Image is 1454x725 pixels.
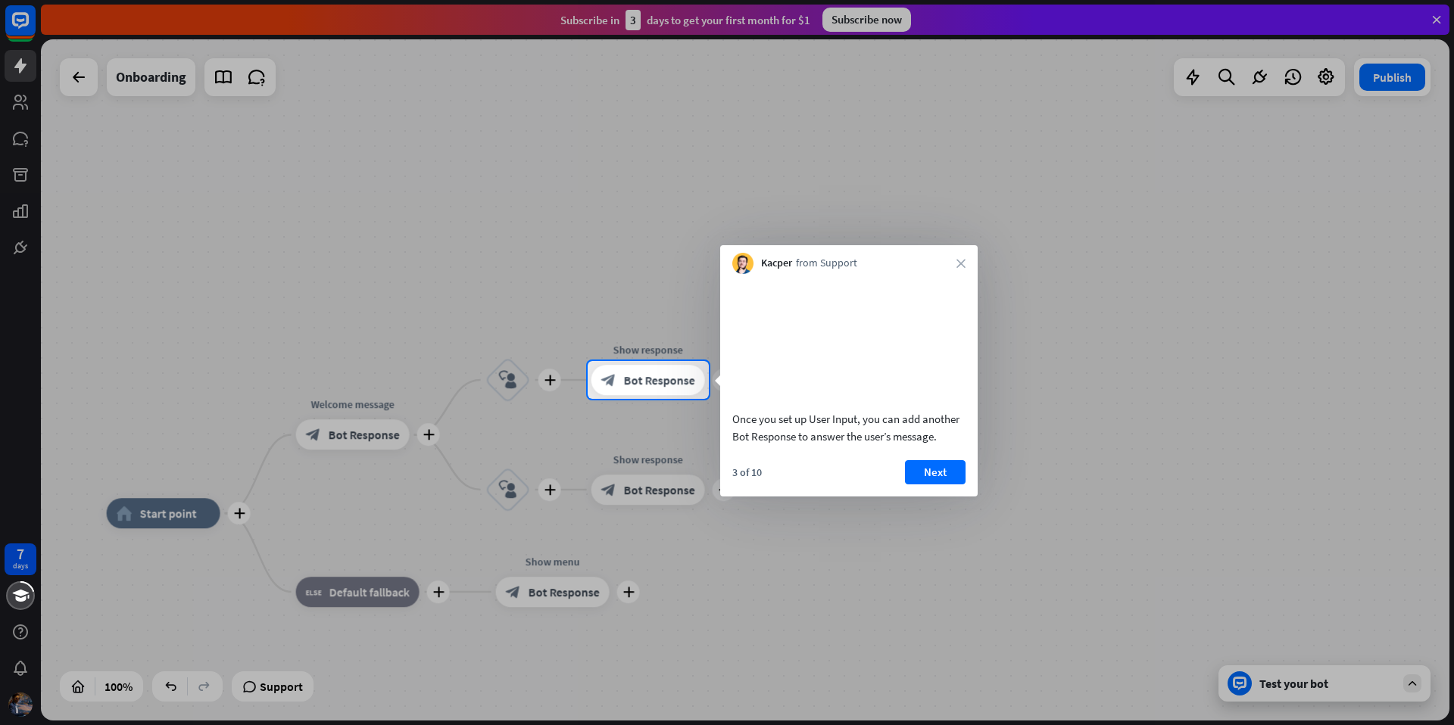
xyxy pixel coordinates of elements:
[956,259,966,268] i: close
[601,372,616,387] i: block_bot_response
[761,256,792,271] span: Kacper
[732,465,762,479] div: 3 of 10
[624,372,695,387] span: Bot Response
[732,410,966,445] div: Once you set up User Input, you can add another Bot Response to answer the user’s message.
[796,256,857,271] span: from Support
[905,460,966,484] button: Next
